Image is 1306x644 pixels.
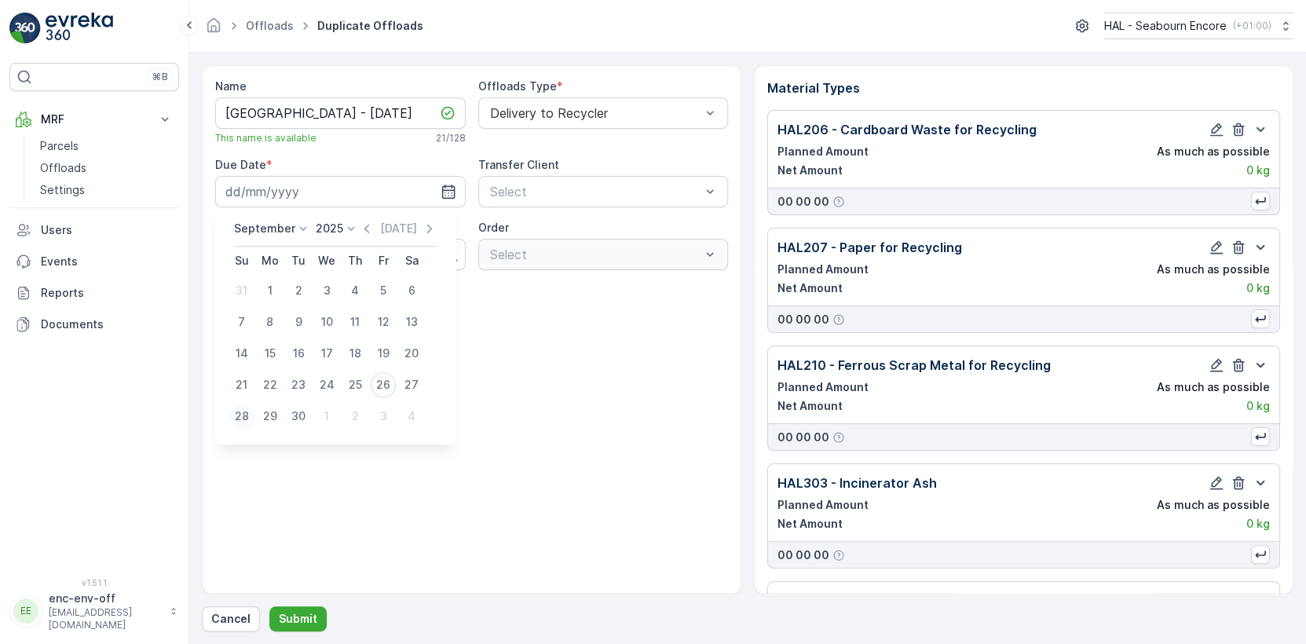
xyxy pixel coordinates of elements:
[777,547,829,563] p: 00 00 00
[342,309,368,335] div: 11
[202,606,260,631] button: Cancel
[832,313,845,326] div: Help Tooltip Icon
[1246,398,1270,414] p: 0 kg
[34,135,179,157] a: Parcels
[286,341,311,366] div: 16
[341,247,369,275] th: Thursday
[1246,280,1270,296] p: 0 kg
[229,309,254,335] div: 7
[777,238,962,257] p: HAL207 - Paper for Recycling
[397,247,426,275] th: Saturday
[1157,379,1270,395] p: As much as possible
[369,247,397,275] th: Friday
[41,317,173,332] p: Documents
[314,404,339,429] div: 1
[777,379,869,395] p: Planned Amount
[316,221,343,236] p: 2025
[9,309,179,340] a: Documents
[371,341,396,366] div: 19
[313,247,341,275] th: Wednesday
[399,404,424,429] div: 4
[832,196,845,208] div: Help Tooltip Icon
[246,19,294,32] a: Offloads
[371,372,396,397] div: 26
[258,341,283,366] div: 15
[40,138,79,154] p: Parcels
[399,372,424,397] div: 27
[258,404,283,429] div: 29
[234,221,295,236] p: September
[1246,163,1270,178] p: 0 kg
[777,516,843,532] p: Net Amount
[777,163,843,178] p: Net Amount
[777,591,974,610] p: HAL230 - Oily Rags for disposal
[215,79,247,93] label: Name
[1157,144,1270,159] p: As much as possible
[314,278,339,303] div: 3
[269,606,327,631] button: Submit
[34,179,179,201] a: Settings
[342,278,368,303] div: 4
[9,13,41,44] img: logo
[342,372,368,397] div: 25
[205,23,222,36] a: Homepage
[229,278,254,303] div: 31
[258,278,283,303] div: 1
[342,341,368,366] div: 18
[9,578,179,587] span: v 1.51.1
[777,194,829,210] p: 00 00 00
[777,398,843,414] p: Net Amount
[777,356,1051,375] p: HAL210 - Ferrous Scrap Metal for Recycling
[215,158,266,171] label: Due Date
[41,285,173,301] p: Reports
[371,309,396,335] div: 12
[1157,262,1270,277] p: As much as possible
[399,278,424,303] div: 6
[399,309,424,335] div: 13
[9,214,179,246] a: Users
[258,309,283,335] div: 8
[1246,516,1270,532] p: 0 kg
[9,104,179,135] button: MRF
[279,611,317,627] p: Submit
[436,132,466,145] p: 21 / 128
[777,474,937,492] p: HAL303 - Incinerator Ash
[286,278,311,303] div: 2
[777,262,869,277] p: Planned Amount
[399,341,424,366] div: 20
[286,309,311,335] div: 9
[41,254,173,269] p: Events
[41,222,173,238] p: Users
[215,176,466,207] input: dd/mm/yyyy
[832,549,845,562] div: Help Tooltip Icon
[152,71,168,83] p: ⌘B
[478,158,559,171] label: Transfer Client
[229,341,254,366] div: 14
[371,278,396,303] div: 5
[380,221,417,236] p: [DATE]
[13,598,38,624] div: EE
[258,372,283,397] div: 22
[215,132,316,145] span: This name is available
[777,497,869,513] p: Planned Amount
[314,309,339,335] div: 10
[229,404,254,429] div: 28
[256,247,284,275] th: Monday
[314,341,339,366] div: 17
[286,372,311,397] div: 23
[1104,18,1227,34] p: HAL - Seabourn Encore
[342,404,368,429] div: 2
[286,404,311,429] div: 30
[46,13,113,44] img: logo_light-DOdMpM7g.png
[490,182,701,201] p: Select
[314,18,426,34] span: Duplicate Offloads
[9,591,179,631] button: EEenc-env-off[EMAIL_ADDRESS][DOMAIN_NAME]
[40,182,85,198] p: Settings
[777,120,1037,139] p: HAL206 - Cardboard Waste for Recycling
[228,247,256,275] th: Sunday
[777,280,843,296] p: Net Amount
[777,144,869,159] p: Planned Amount
[9,277,179,309] a: Reports
[34,157,179,179] a: Offloads
[777,430,829,445] p: 00 00 00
